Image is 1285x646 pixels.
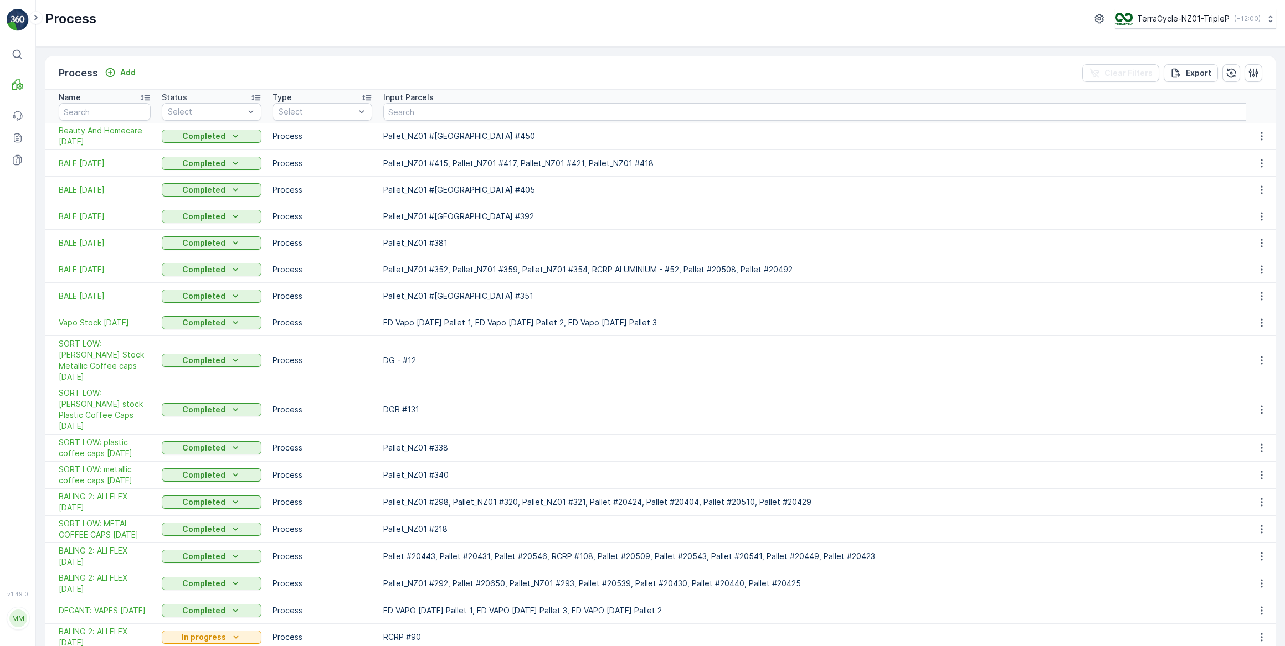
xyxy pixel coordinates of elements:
[162,495,261,509] button: Completed
[267,462,378,489] td: Process
[267,123,378,150] td: Process
[182,291,225,302] p: Completed
[59,158,151,169] a: BALE 31/07/25
[59,103,151,121] input: Search
[162,468,261,482] button: Completed
[162,316,261,329] button: Completed
[59,491,151,513] a: BALING 2: ALI FLEX 21/05/25
[273,92,292,103] p: Type
[182,158,225,169] p: Completed
[182,404,225,415] p: Completed
[59,387,151,432] span: SORT LOW: [PERSON_NAME] stock Plastic Coffee Caps [DATE]
[267,309,378,336] td: Process
[1164,64,1218,82] button: Export
[59,317,151,328] a: Vapo Stock 19/6/25
[7,9,29,31] img: logo
[59,491,151,513] span: BALING 2: ALI FLEX [DATE]
[59,291,151,302] span: BALE [DATE]
[182,632,226,643] p: In progress
[59,158,151,169] span: BALE [DATE]
[59,237,151,249] a: BALE 08/07/2025
[59,572,151,595] span: BALING 2: ALI FLEX [DATE]
[59,518,151,540] span: SORT LOW: METAL COFFEE CAPS [DATE]
[59,65,98,81] p: Process
[182,469,225,480] p: Completed
[267,516,378,543] td: Process
[162,130,261,143] button: Completed
[1082,64,1159,82] button: Clear Filters
[59,317,151,328] span: Vapo Stock [DATE]
[279,106,355,117] p: Select
[162,92,187,103] p: Status
[182,524,225,535] p: Completed
[162,210,261,223] button: Completed
[162,577,261,590] button: Completed
[383,92,434,103] p: Input Parcels
[59,437,151,459] a: SORT LOW: plastic coffee caps 26/05/25
[59,291,151,302] a: BALE 23/06/2025
[120,67,136,78] p: Add
[59,464,151,486] a: SORT LOW: metallic coffee caps 26/05/25
[100,66,140,79] button: Add
[59,545,151,567] span: BALING 2: ALI FLEX [DATE]
[267,385,378,435] td: Process
[1115,13,1133,25] img: TC_7kpGtVS.png
[59,387,151,432] a: SORT LOW: Napier stock Plastic Coffee Caps 28/05/25
[168,106,244,117] p: Select
[182,211,225,222] p: Completed
[162,523,261,536] button: Completed
[59,545,151,567] a: BALING 2: ALI FLEX 12/05/2025
[59,464,151,486] span: SORT LOW: metallic coffee caps [DATE]
[162,354,261,367] button: Completed
[162,263,261,276] button: Completed
[267,543,378,570] td: Process
[162,236,261,250] button: Completed
[59,92,81,103] p: Name
[59,437,151,459] span: SORT LOW: plastic coffee caps [DATE]
[59,605,151,616] span: DECANT: VAPES [DATE]
[162,441,261,454] button: Completed
[7,600,29,637] button: MM
[59,518,151,540] a: SORT LOW: METAL COFFEE CAPS 16/05/25
[182,184,225,195] p: Completed
[267,283,378,309] td: Process
[9,609,27,627] div: MM
[182,497,225,508] p: Completed
[59,572,151,595] a: BALING 2: ALI FLEX 09/05/2025
[1137,13,1230,24] p: TerraCycle-NZ01-TripleP
[59,264,151,275] span: BALE [DATE]
[267,150,378,177] td: Process
[162,550,261,563] button: Completed
[182,578,225,589] p: Completed
[182,317,225,328] p: Completed
[7,591,29,597] span: v 1.49.0
[1104,68,1153,79] p: Clear Filters
[162,290,261,303] button: Completed
[59,338,151,383] a: SORT LOW: Napier Stock Metallic Coffee caps 28/05/25
[267,435,378,462] td: Process
[267,336,378,385] td: Process
[59,211,151,222] span: BALE [DATE]
[182,264,225,275] p: Completed
[267,570,378,597] td: Process
[162,183,261,197] button: Completed
[267,203,378,230] td: Process
[59,605,151,616] a: DECANT: VAPES 08/05/25
[182,355,225,366] p: Completed
[162,403,261,416] button: Completed
[267,489,378,516] td: Process
[45,10,96,28] p: Process
[267,597,378,624] td: Process
[59,184,151,195] span: BALE [DATE]
[267,256,378,283] td: Process
[1234,14,1261,23] p: ( +12:00 )
[182,237,225,249] p: Completed
[182,442,225,453] p: Completed
[59,125,151,147] span: Beauty And Homecare [DATE]
[162,604,261,617] button: Completed
[267,177,378,203] td: Process
[182,551,225,562] p: Completed
[59,237,151,249] span: BALE [DATE]
[162,631,261,644] button: In progress
[1186,68,1211,79] p: Export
